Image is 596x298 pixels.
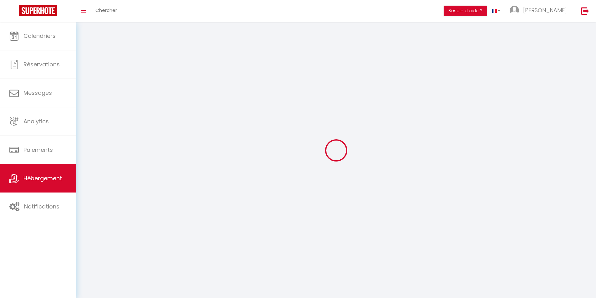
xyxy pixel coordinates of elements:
button: Besoin d'aide ? [444,6,487,16]
span: Paiements [23,146,53,154]
button: Ouvrir le widget de chat LiveChat [5,3,24,21]
img: ... [510,6,519,15]
span: Réservations [23,60,60,68]
span: Calendriers [23,32,56,40]
img: Super Booking [19,5,57,16]
img: logout [581,7,589,15]
span: Notifications [24,203,59,210]
span: [PERSON_NAME] [523,6,567,14]
span: Chercher [95,7,117,13]
span: Hébergement [23,174,62,182]
span: Messages [23,89,52,97]
span: Analytics [23,117,49,125]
